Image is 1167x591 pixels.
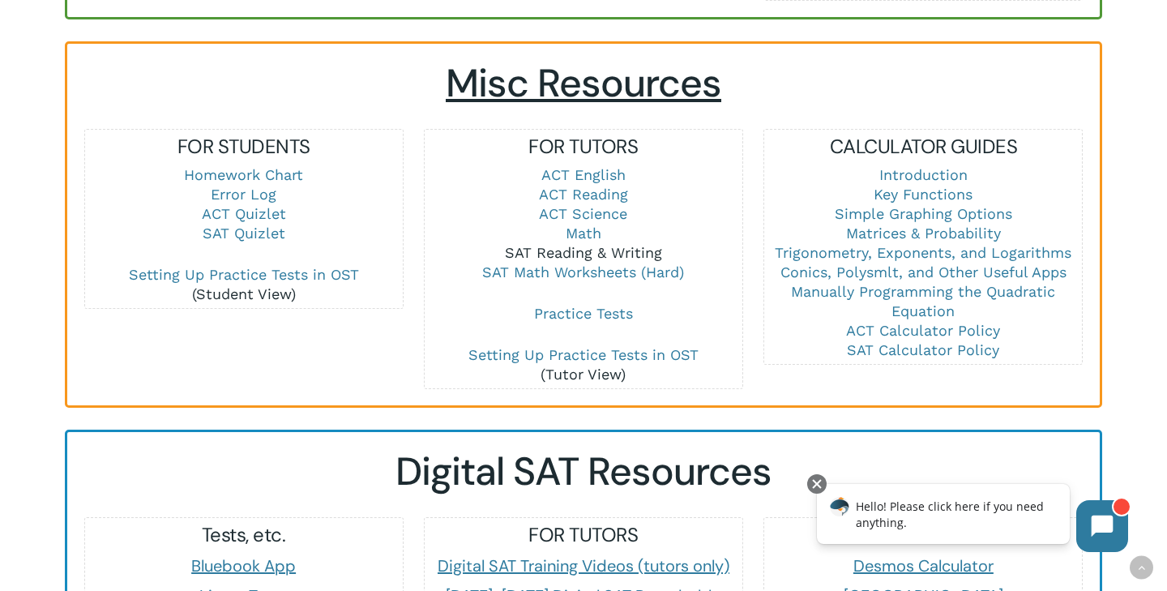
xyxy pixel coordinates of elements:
[764,522,1082,548] h5: Links
[184,166,303,183] a: Homework Chart
[853,555,994,576] a: Desmos Calculator
[541,166,626,183] a: ACT English
[446,58,721,109] span: Misc Resources
[874,186,972,203] a: Key Functions
[764,134,1082,160] h5: CALCULATOR GUIDES
[202,205,286,222] a: ACT Quizlet
[425,522,742,548] h5: FOR TUTORS
[211,186,276,203] a: Error Log
[835,205,1012,222] a: Simple Graphing Options
[775,244,1071,261] a: Trigonometry, Exponents, and Logarithms
[482,263,684,281] a: SAT Math Worksheets (Hard)
[83,448,1084,495] h2: Digital SAT Resources
[539,205,627,222] a: ACT Science
[791,283,1055,319] a: Manually Programming the Quadratic Equation
[800,471,1144,568] iframe: Chatbot
[85,522,403,548] h5: Tests, etc.
[85,265,403,304] p: (Student View)
[780,263,1067,281] a: Conics, Polysmlt, and Other Useful Apps
[539,186,628,203] a: ACT Reading
[203,225,285,242] a: SAT Quizlet
[847,341,999,358] a: SAT Calculator Policy
[566,225,601,242] a: Math
[846,225,1001,242] a: Matrices & Probability
[846,322,1000,339] a: ACT Calculator Policy
[468,346,699,363] a: Setting Up Practice Tests in OST
[191,555,296,576] a: Bluebook App
[129,266,359,283] a: Setting Up Practice Tests in OST
[425,134,742,160] h5: FOR TUTORS
[425,345,742,384] p: (Tutor View)
[879,166,968,183] a: Introduction
[438,555,729,576] a: Digital SAT Training Videos (tutors only)
[534,305,633,322] a: Practice Tests
[505,244,662,261] a: SAT Reading & Writing
[85,134,403,160] h5: FOR STUDENTS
